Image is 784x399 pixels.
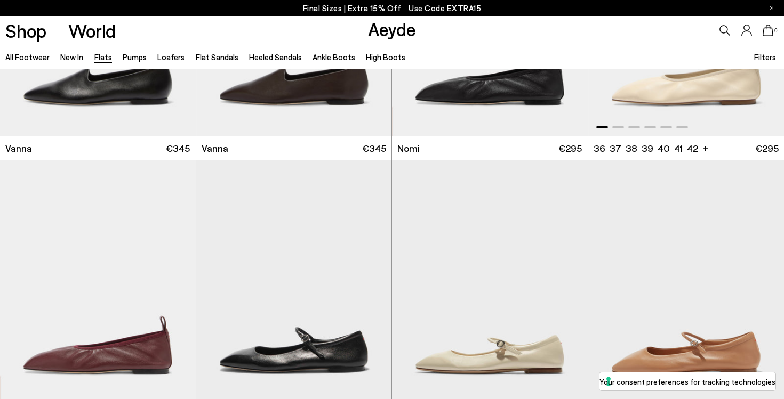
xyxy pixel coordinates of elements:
span: Navigate to /collections/ss25-final-sizes [409,3,481,13]
li: 36 [594,142,605,155]
a: 0 [763,25,773,36]
a: Flat Sandals [196,52,238,62]
li: 38 [626,142,637,155]
a: High Boots [366,52,405,62]
a: World [68,21,116,40]
span: Vanna [202,142,228,155]
li: 41 [674,142,683,155]
span: €345 [166,142,190,155]
a: Pumps [123,52,147,62]
a: Heeled Sandals [249,52,302,62]
a: New In [60,52,83,62]
a: Vanna €345 [196,136,392,160]
span: €345 [362,142,386,155]
a: Loafers [157,52,185,62]
a: Flats [94,52,112,62]
li: 42 [687,142,698,155]
span: €295 [755,142,779,155]
span: Filters [754,52,776,62]
a: Aeyde [368,18,416,40]
a: Shop [5,21,46,40]
a: Ankle Boots [313,52,355,62]
span: Vanna [5,142,32,155]
span: €295 [558,142,582,155]
span: Nomi [397,142,420,155]
p: Final Sizes | Extra 15% Off [303,2,482,15]
label: Your consent preferences for tracking technologies [599,376,775,387]
li: + [702,141,708,155]
span: 0 [773,28,779,34]
li: 39 [642,142,653,155]
a: All Footwear [5,52,50,62]
li: 37 [610,142,621,155]
li: 40 [658,142,670,155]
ul: variant [594,142,695,155]
button: Your consent preferences for tracking technologies [599,372,775,390]
a: Nomi €295 [392,136,588,160]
